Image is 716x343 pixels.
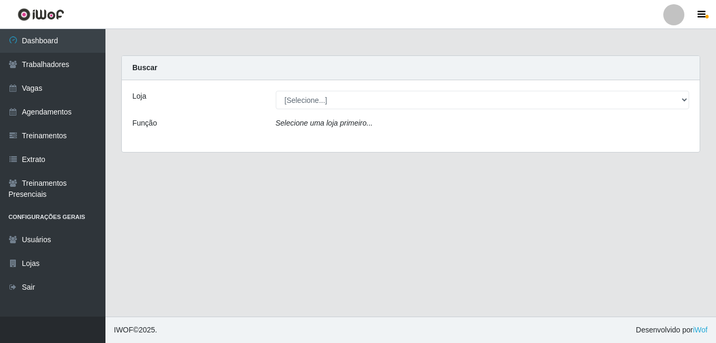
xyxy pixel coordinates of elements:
[693,326,708,334] a: iWof
[132,63,157,72] strong: Buscar
[276,119,373,127] i: Selecione uma loja primeiro...
[132,118,157,129] label: Função
[132,91,146,102] label: Loja
[114,326,133,334] span: IWOF
[17,8,64,21] img: CoreUI Logo
[636,325,708,336] span: Desenvolvido por
[114,325,157,336] span: © 2025 .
